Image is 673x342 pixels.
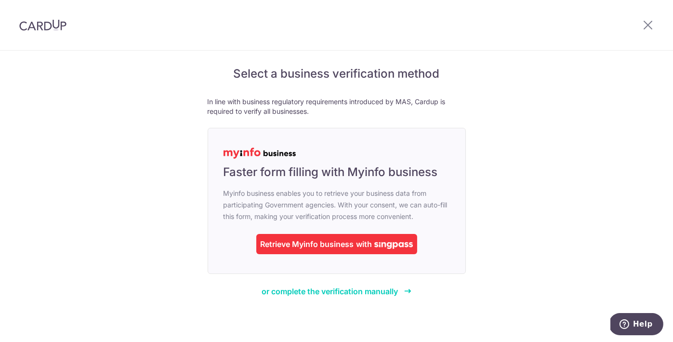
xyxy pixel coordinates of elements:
img: MyInfoLogo [224,148,296,159]
p: In line with business regulatory requirements introduced by MAS, Cardup is required to verify all... [208,97,466,116]
iframe: Opens a widget where you can find more information [610,313,663,337]
a: Faster form filling with Myinfo business Myinfo business enables you to retrieve your business da... [208,128,466,274]
div: Retrieve Myinfo business [261,238,354,250]
img: singpass [374,242,413,249]
span: Faster form filling with Myinfo business [224,164,438,180]
img: CardUp [19,19,66,31]
h5: Select a business verification method [208,66,466,82]
span: Myinfo business enables you to retrieve your business data from participating Government agencies... [224,188,450,222]
span: or complete the verification manually [262,287,398,296]
a: or complete the verification manually [262,286,411,297]
span: with [356,239,372,249]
